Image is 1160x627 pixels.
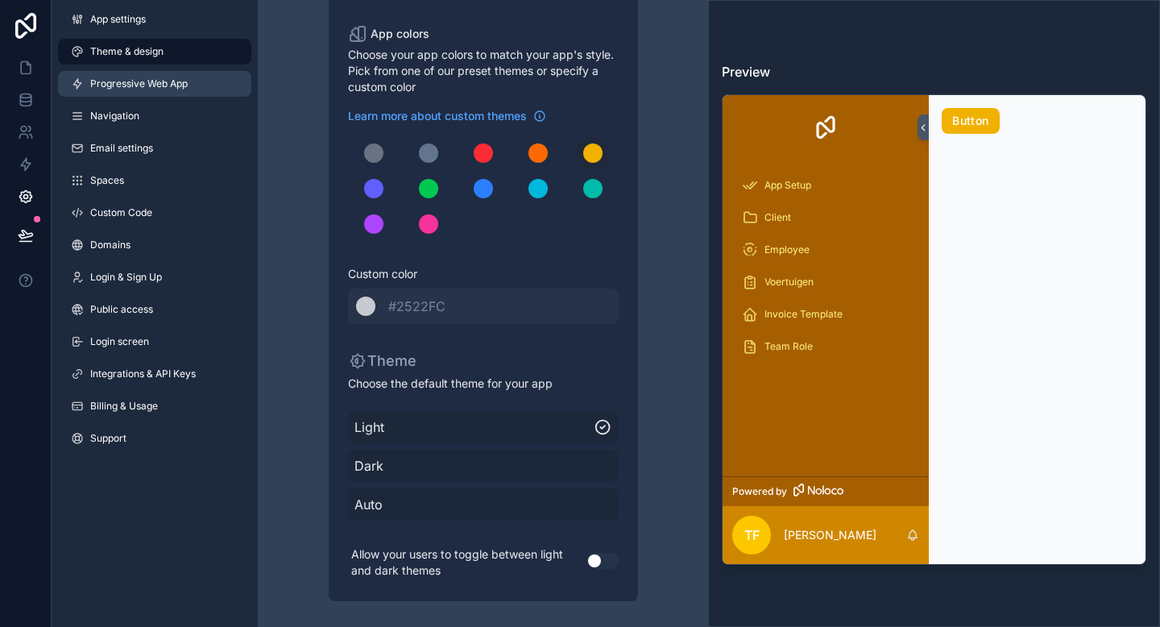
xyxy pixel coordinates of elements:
span: Invoice Template [764,308,843,321]
span: TF [744,525,760,545]
span: Learn more about custom themes [348,108,527,124]
a: Email settings [58,135,251,161]
span: Employee [764,243,810,256]
a: Login screen [58,329,251,355]
a: App settings [58,6,251,32]
span: Login screen [90,335,149,348]
button: Button [942,108,999,134]
span: Theme & design [90,45,164,58]
h3: Preview [722,62,1146,81]
p: Theme [348,350,416,372]
span: Support [90,432,126,445]
p: Allow your users to toggle between light and dark themes [348,543,586,582]
a: Support [58,426,251,451]
a: App Setup [732,171,919,200]
a: Domains [58,232,251,258]
span: Email settings [90,142,153,155]
span: App settings [90,13,146,26]
a: Integrations & API Keys [58,361,251,387]
a: Powered by [723,476,929,506]
span: Integrations & API Keys [90,367,196,380]
span: Light [354,417,594,437]
img: App logo [813,114,839,140]
a: Billing & Usage [58,393,251,419]
a: Custom Code [58,200,251,226]
span: Choose the default theme for your app [348,376,619,392]
span: #2522FC [388,298,445,314]
span: App colors [371,26,429,42]
span: Voertuigen [764,276,814,289]
span: Progressive Web App [90,77,188,90]
span: Spaces [90,174,124,187]
a: Progressive Web App [58,71,251,97]
p: [PERSON_NAME] [784,527,876,543]
span: Client [764,211,791,224]
a: Team Role [732,332,919,361]
span: Custom color [348,266,606,282]
a: Navigation [58,103,251,129]
span: Team Role [764,340,813,353]
span: Navigation [90,110,139,122]
span: Billing & Usage [90,400,158,413]
a: Spaces [58,168,251,193]
span: App Setup [764,179,811,192]
a: Employee [732,235,919,264]
span: Auto [354,495,612,514]
a: Voertuigen [732,268,919,297]
span: Domains [90,239,130,251]
a: Client [732,203,919,232]
span: Public access [90,303,153,316]
span: Choose your app colors to match your app's style. Pick from one of our preset themes or specify a... [348,47,619,95]
span: Dark [354,456,612,475]
a: Theme & design [58,39,251,64]
span: Powered by [732,485,787,498]
a: Learn more about custom themes [348,108,546,124]
div: scrollable content [723,160,929,476]
a: Public access [58,297,251,322]
span: Login & Sign Up [90,271,162,284]
a: Invoice Template [732,300,919,329]
a: Login & Sign Up [58,264,251,290]
span: Custom Code [90,206,152,219]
